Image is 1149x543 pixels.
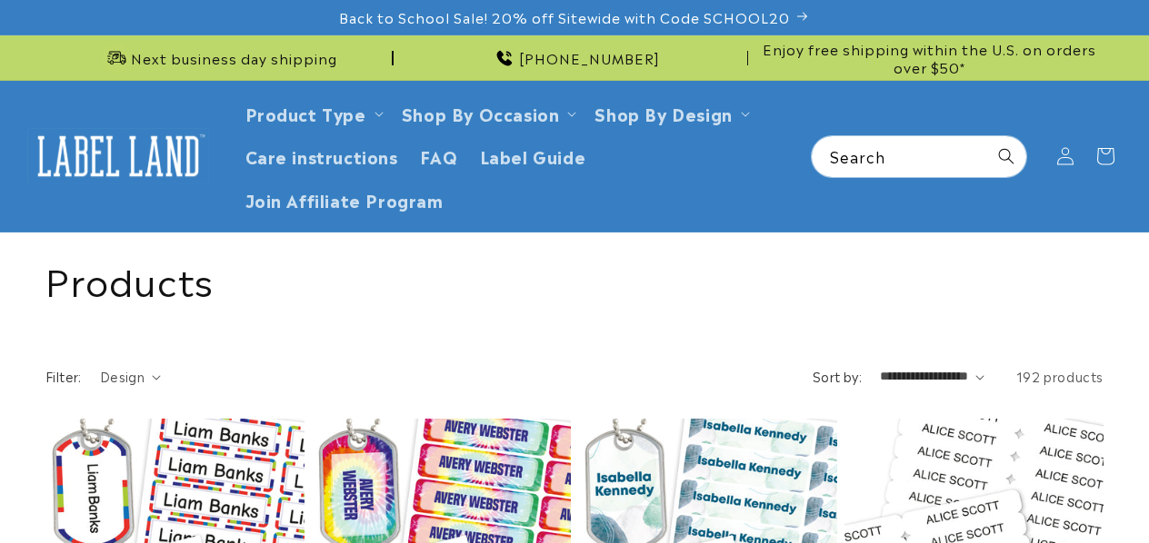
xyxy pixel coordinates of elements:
a: Care instructions [235,134,409,177]
h2: Filter: [45,367,82,386]
div: Announcement [45,35,394,80]
a: FAQ [409,134,469,177]
summary: Design (0 selected) [100,367,161,386]
summary: Shop By Design [584,92,756,134]
a: Product Type [245,101,366,125]
span: 192 products [1016,367,1104,385]
img: Label Land [27,128,209,184]
summary: Product Type [235,92,391,134]
summary: Shop By Occasion [391,92,584,134]
label: Sort by: [813,367,862,385]
a: Shop By Design [594,101,732,125]
div: Announcement [401,35,749,80]
span: Shop By Occasion [402,103,560,123]
button: Search [986,136,1026,176]
div: Announcement [755,35,1104,80]
a: Label Land [21,121,216,191]
span: Enjoy free shipping within the U.S. on orders over $50* [755,40,1104,75]
span: Design [100,367,145,385]
a: Join Affiliate Program [235,178,455,221]
h1: Products [45,255,1104,302]
span: FAQ [420,145,458,166]
span: Care instructions [245,145,398,166]
span: Label Guide [480,145,586,166]
span: Back to School Sale! 20% off Sitewide with Code SCHOOL20 [339,8,790,26]
span: Join Affiliate Program [245,189,444,210]
a: Label Guide [469,134,597,177]
span: Next business day shipping [131,49,337,67]
span: [PHONE_NUMBER] [519,49,660,67]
